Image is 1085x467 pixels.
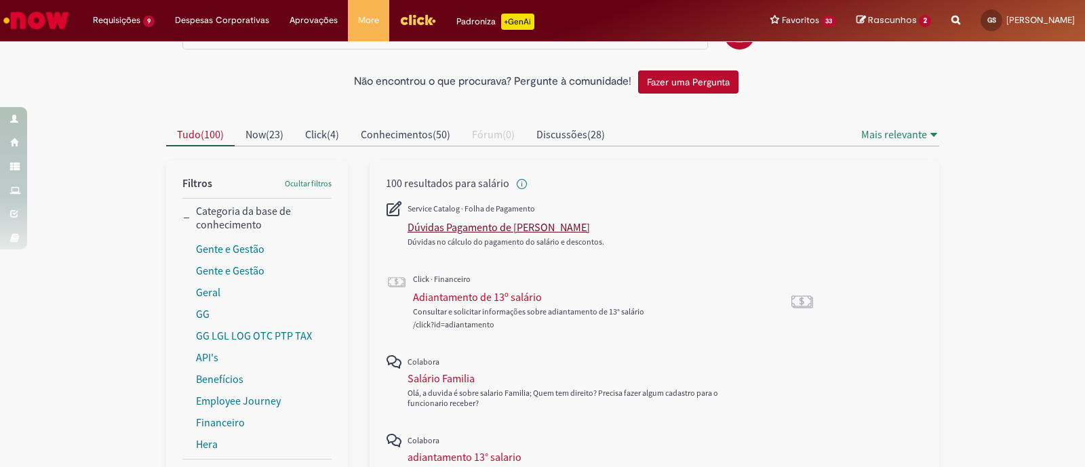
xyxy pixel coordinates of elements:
[358,14,379,27] span: More
[1006,14,1075,26] span: [PERSON_NAME]
[175,14,269,27] span: Despesas Corporativas
[93,14,140,27] span: Requisições
[290,14,338,27] span: Aprovações
[868,14,917,26] span: Rascunhos
[919,15,931,27] span: 2
[354,76,631,88] h2: Não encontrou o que procurava? Pergunte à comunidade!
[638,70,738,94] button: Fazer uma Pergunta
[987,16,996,24] span: GS
[143,16,155,27] span: 9
[856,14,931,27] a: Rascunhos
[456,14,534,30] div: Padroniza
[399,9,436,30] img: click_logo_yellow_360x200.png
[782,14,819,27] span: Favoritos
[501,14,534,30] p: +GenAi
[1,7,71,34] img: ServiceNow
[822,16,837,27] span: 33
